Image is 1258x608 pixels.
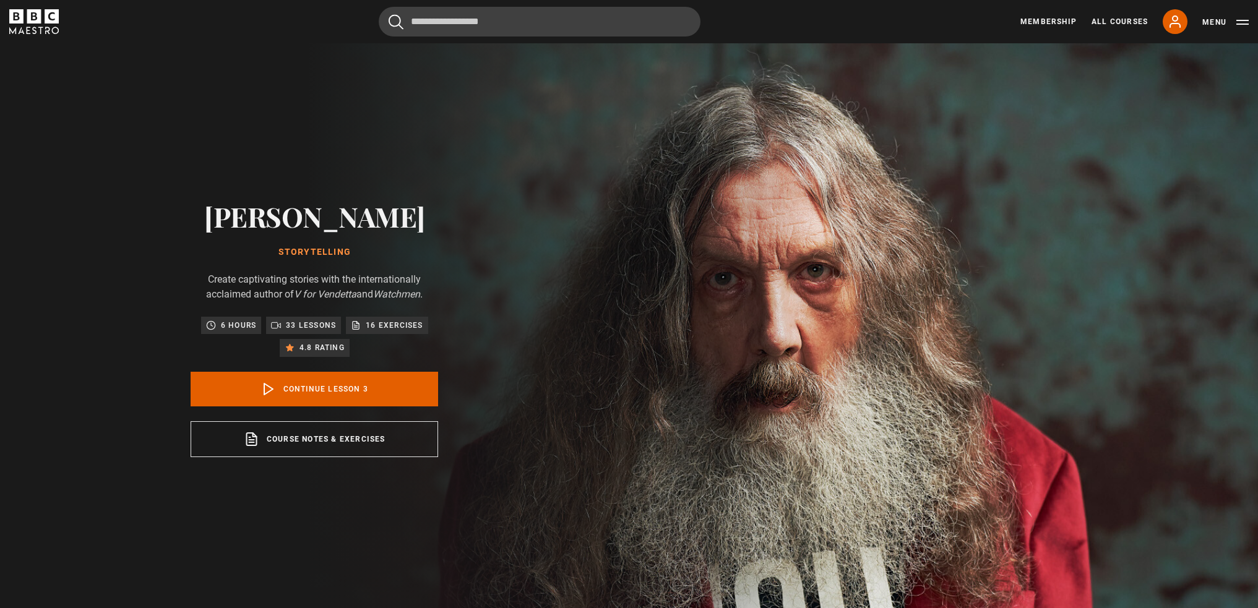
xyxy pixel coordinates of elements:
[191,272,438,302] p: Create captivating stories with the internationally acclaimed author of and .
[366,319,423,332] p: 16 exercises
[191,247,438,257] h1: Storytelling
[299,341,345,354] p: 4.8 rating
[221,319,256,332] p: 6 hours
[294,288,356,300] i: V for Vendetta
[373,288,420,300] i: Watchmen
[191,200,438,232] h2: [PERSON_NAME]
[1020,16,1077,27] a: Membership
[191,372,438,406] a: Continue lesson 3
[389,14,403,30] button: Submit the search query
[1092,16,1148,27] a: All Courses
[1202,16,1249,28] button: Toggle navigation
[191,421,438,457] a: Course notes & exercises
[379,7,700,36] input: Search
[9,9,59,34] svg: BBC Maestro
[286,319,336,332] p: 33 lessons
